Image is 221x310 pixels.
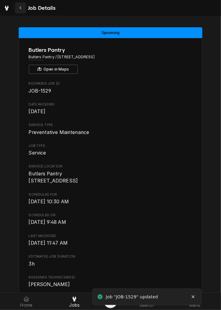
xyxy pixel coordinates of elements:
span: Roopairs Job ID [29,87,193,95]
span: JOB-1529 [29,88,51,94]
span: Service [29,150,46,156]
span: 3h [29,261,35,267]
span: Estimated Job Duration [29,260,193,268]
span: Butlers Pantry [STREET_ADDRESS] [29,171,78,184]
span: Assigned Technician(s) [29,281,193,288]
span: Last Modified [29,234,193,239]
span: Job Details [26,4,55,12]
a: Home [2,294,50,309]
span: Service Location [29,170,193,185]
span: Service Type [29,129,193,136]
span: Estimated Job Duration [29,254,193,259]
span: Name [29,46,193,54]
div: Scheduled On [29,213,193,226]
div: Status [19,27,202,38]
a: Jobs [51,294,99,309]
span: Jobs [69,303,80,308]
span: [PERSON_NAME] [29,281,70,287]
span: Service Location [29,164,193,169]
span: Date Received [29,102,193,107]
span: [DATE] [29,109,46,114]
span: Assigned Technician(s) [29,275,193,280]
div: Service Type [29,123,193,136]
div: Client Information [29,46,193,74]
div: Assigned Technician(s) [29,275,193,288]
button: Navigate back [15,2,26,13]
span: Scheduled On [29,213,193,218]
span: Upcoming [102,31,119,35]
span: [DATE] 9:48 AM [29,219,66,225]
div: Date Received [29,102,193,115]
a: Go to Jobs [1,2,12,13]
button: Open in Maps [29,65,78,74]
span: Scheduled On [29,219,193,226]
span: Scheduled For [29,192,193,197]
span: Address [29,54,193,60]
div: Job Type [29,144,193,157]
span: Last Modified [29,239,193,247]
span: Home [20,303,32,308]
span: Search [139,303,154,308]
div: Scheduled For [29,192,193,205]
div: Service Location [29,164,193,185]
div: Estimated Job Duration [29,254,193,267]
span: Roopairs Job ID [29,81,193,86]
span: Menu [189,303,200,308]
span: Scheduled For [29,198,193,205]
span: [DATE] 10:30 AM [29,199,69,205]
span: Date Received [29,108,193,115]
span: Job Type [29,144,193,148]
span: Preventative Maintenance [29,129,89,135]
div: Last Modified [29,234,193,247]
span: Job Type [29,149,193,157]
span: [DATE] 11:47 AM [29,240,68,246]
div: Job "JOB-1529" updated [106,294,159,300]
span: Service Type [29,123,193,128]
div: Roopairs Job ID [29,81,193,94]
